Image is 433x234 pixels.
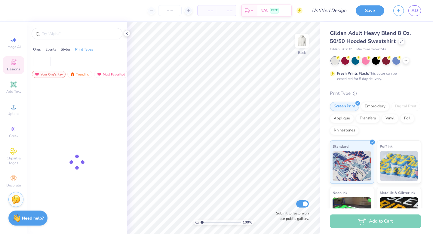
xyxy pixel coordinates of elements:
img: Metallic & Glitter Ink [380,197,419,227]
div: Print Type [330,90,421,97]
span: Clipart & logos [3,156,24,165]
span: – – [220,8,232,14]
span: Image AI [7,45,21,49]
div: Orgs [33,47,41,52]
a: AD [408,5,421,16]
span: Decorate [6,183,21,188]
span: Add Text [6,89,21,94]
div: Your Org's Fav [32,71,66,78]
input: Untitled Design [307,5,351,17]
img: most_fav.gif [35,72,39,76]
img: Neon Ink [333,197,371,227]
strong: Need help? [22,215,44,221]
div: Digital Print [391,102,420,111]
label: Submit to feature on our public gallery. [273,211,309,221]
span: Puff Ink [380,143,392,149]
span: Minimum Order: 24 + [356,47,386,52]
div: Vinyl [382,114,398,123]
input: Try "Alpha" [41,31,118,37]
span: Metallic & Glitter Ink [380,189,415,196]
span: AD [411,7,418,14]
div: Rhinestones [330,126,359,135]
div: Trending [67,71,92,78]
img: trending.gif [70,72,75,76]
span: Greek [9,134,18,138]
img: Puff Ink [380,151,419,181]
span: # G185 [342,47,353,52]
span: Gildan Adult Heavy Blend 8 Oz. 50/50 Hooded Sweatshirt [330,29,411,45]
div: Events [45,47,56,52]
span: Standard [333,143,349,149]
div: Styles [61,47,71,52]
div: Foil [400,114,414,123]
div: Screen Print [330,102,359,111]
div: Print Types [75,47,93,52]
span: Neon Ink [333,189,347,196]
button: Save [356,5,384,16]
img: Standard [333,151,371,181]
span: 100 % [243,220,252,225]
input: – – [158,5,182,16]
div: Applique [330,114,354,123]
div: Embroidery [361,102,389,111]
span: Upload [8,111,20,116]
div: Most Favorited [94,71,128,78]
div: This color can be expedited for 5 day delivery. [337,71,411,82]
span: Designs [7,67,20,72]
span: N/A [260,8,268,14]
span: Gildan [330,47,339,52]
span: FREE [271,8,278,13]
img: Back [296,35,308,47]
strong: Fresh Prints Flash: [337,71,369,76]
div: Back [298,50,306,55]
div: Transfers [356,114,380,123]
img: most_fav.gif [97,72,102,76]
span: – – [201,8,213,14]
